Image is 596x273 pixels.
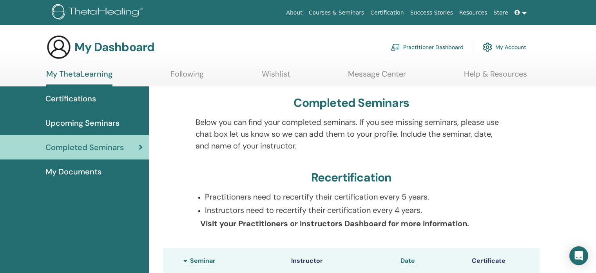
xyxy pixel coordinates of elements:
[200,218,469,229] b: Visit your Practitioners or Instructors Dashboard for more information.
[311,170,392,185] h3: Recertification
[262,69,290,84] a: Wishlist
[293,96,409,110] h3: Completed Seminars
[170,69,204,84] a: Following
[283,5,305,20] a: About
[205,204,507,216] p: Instructors need to recertify their certification every 4 years.
[205,191,507,203] p: Practitioners need to recertify their certification every 5 years.
[306,5,368,20] a: Courses & Seminars
[391,44,400,51] img: chalkboard-teacher.svg
[400,257,415,265] a: Date
[45,141,124,153] span: Completed Seminars
[569,246,588,265] div: Open Intercom Messenger
[483,38,526,56] a: My Account
[52,4,145,22] img: logo.png
[196,116,507,152] p: Below you can find your completed seminars. If you see missing seminars, please use chat box let ...
[45,166,101,178] span: My Documents
[45,93,96,104] span: Certifications
[74,40,154,54] h3: My Dashboard
[400,257,415,265] span: Date
[46,35,71,60] img: generic-user-icon.jpg
[483,40,492,54] img: cog.svg
[348,69,406,84] a: Message Center
[391,38,464,56] a: Practitioner Dashboard
[45,117,120,129] span: Upcoming Seminars
[456,5,491,20] a: Resources
[46,69,112,86] a: My ThetaLearning
[491,5,511,20] a: Store
[407,5,456,20] a: Success Stories
[367,5,407,20] a: Certification
[464,69,527,84] a: Help & Resources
